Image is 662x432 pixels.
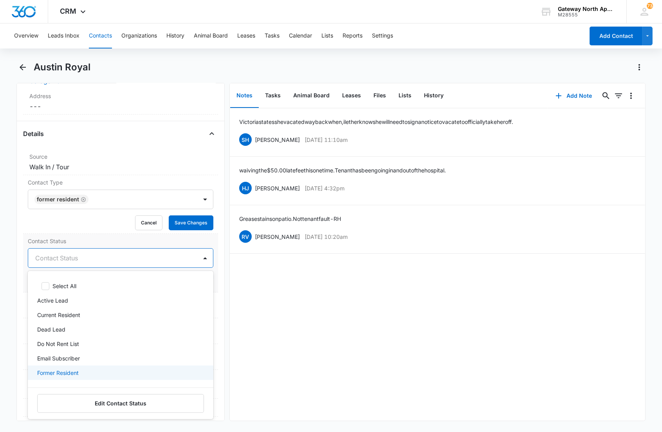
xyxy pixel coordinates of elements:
[239,215,341,223] p: Grease stains on patio. Not tenant fault -RH
[239,230,252,243] span: RV
[52,282,76,290] p: Select All
[336,84,367,108] button: Leases
[37,340,79,348] p: Do Not Rent List
[37,325,65,333] p: Dead Lead
[60,7,76,15] span: CRM
[289,23,312,48] button: Calendar
[194,23,228,48] button: Animal Board
[255,233,300,241] p: [PERSON_NAME]
[37,369,79,377] p: Former Resident
[23,129,44,138] h4: Details
[239,166,446,174] p: waiving the $50.00 late fee this one time. Tenant has been going in and out of the hospital.
[239,118,513,126] p: Victoria states she vacated way back when, i let her know she will need to sign a notice to vacat...
[29,92,211,100] label: Address
[28,178,213,186] label: Contact Type
[625,90,637,102] button: Overflow Menu
[34,61,90,73] h1: Austin Royal
[23,292,218,318] div: Assigned To---
[418,84,450,108] button: History
[265,23,280,48] button: Tasks
[206,127,218,140] button: Close
[23,370,218,399] div: Color Tag
[135,215,162,230] button: Cancel
[166,23,184,48] button: History
[37,311,80,319] p: Current Resident
[37,197,79,202] div: Former Resident
[37,354,80,362] p: Email Subscriber
[23,318,218,344] div: Tags---
[29,152,211,161] label: Source
[29,420,211,428] dt: ID
[23,149,218,175] div: SourceWalk In / Tour
[239,133,252,146] span: SH
[612,90,625,102] button: Filters
[287,84,336,108] button: Animal Board
[647,3,653,9] span: 73
[89,23,112,48] button: Contacts
[548,86,600,105] button: Add Note
[305,184,345,192] p: [DATE] 4:32pm
[259,84,287,108] button: Tasks
[23,89,218,115] div: Address---
[633,61,646,73] button: Actions
[28,237,213,245] label: Contact Status
[305,136,348,144] p: [DATE] 11:10am
[23,344,218,370] div: Next Contact Date---
[230,84,259,108] button: Notes
[367,84,392,108] button: Files
[16,61,29,73] button: Back
[392,84,418,108] button: Lists
[372,23,393,48] button: Settings
[255,184,300,192] p: [PERSON_NAME]
[321,23,333,48] button: Lists
[343,23,363,48] button: Reports
[48,23,79,48] button: Leads Inbox
[600,90,612,102] button: Search...
[23,399,218,417] div: Payments ID
[255,136,300,144] p: [PERSON_NAME]
[29,162,211,172] dd: Walk In / Tour
[647,3,653,9] div: notifications count
[121,23,157,48] button: Organizations
[37,296,68,305] p: Active Lead
[79,197,86,202] div: Remove Former Resident
[37,383,124,391] p: Pending Maintenance Work Order
[237,23,255,48] button: Leases
[558,6,615,12] div: account name
[558,12,615,18] div: account id
[29,102,211,111] dd: ---
[590,27,642,45] button: Add Contact
[305,233,348,241] p: [DATE] 10:20am
[37,394,204,413] button: Edit Contact Status
[169,215,213,230] button: Save Changes
[239,182,252,194] span: HJ
[14,23,38,48] button: Overview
